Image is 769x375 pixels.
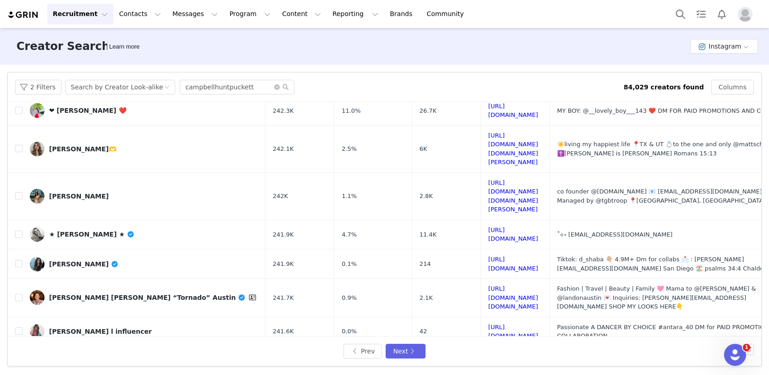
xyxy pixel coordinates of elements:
[30,257,258,271] a: [PERSON_NAME]
[420,293,433,303] span: 2.1K
[342,259,357,269] span: 0.1%
[342,192,357,201] span: 1.1%
[420,192,433,201] span: 2.8K
[420,230,437,239] span: 11.4K
[342,144,357,154] span: 2.5%
[180,80,294,94] input: Search...
[273,293,294,303] span: 241.7K
[49,145,116,153] div: [PERSON_NAME]🫶
[557,285,756,310] span: Fashion | Travel | Beauty | Family 🩷 Mama to @[PERSON_NAME] & @landonaustin 💌 Inquiries: [PERSON_...
[342,293,357,303] span: 0.9%
[670,4,691,24] button: Search
[488,179,538,213] a: [URL][DOMAIN_NAME][DOMAIN_NAME][PERSON_NAME]
[30,324,44,339] img: v2
[342,327,357,336] span: 0.0%
[30,290,258,305] a: [PERSON_NAME] [PERSON_NAME] “Tornado” Austin
[114,4,166,24] button: Contacts
[384,4,420,24] a: Brands
[743,344,750,351] span: 1
[30,227,44,242] img: v2
[273,144,294,154] span: 242.1K
[724,344,746,366] iframe: Intercom live chat
[420,144,427,154] span: 6K
[30,227,258,242] a: ★ [PERSON_NAME] ★
[30,324,258,339] a: [PERSON_NAME] l influencer
[49,328,152,335] div: [PERSON_NAME] l influencer
[107,42,141,51] div: Tooltip anchor
[711,80,754,94] button: Columns
[420,327,427,336] span: 42
[47,4,113,24] button: Recruitment
[224,4,276,24] button: Program
[49,193,109,200] div: [PERSON_NAME]
[273,106,294,116] span: 242.3K
[277,4,326,24] button: Content
[738,7,752,22] img: placeholder-profile.jpg
[712,4,732,24] button: Notifications
[49,260,119,268] div: [PERSON_NAME]
[273,327,294,336] span: 241.6K
[420,106,437,116] span: 26.7K
[274,84,280,90] i: icon: close-circle
[17,38,110,55] h3: Creator Search
[30,257,44,271] img: v2
[30,103,258,118] a: ❤ [PERSON_NAME] ❤️
[732,7,762,22] button: Profile
[273,192,288,201] span: 242K
[420,259,431,269] span: 214
[273,230,294,239] span: 241.9K
[30,189,258,204] a: [PERSON_NAME]
[49,107,127,114] div: ❤ [PERSON_NAME] ❤️
[342,230,357,239] span: 4.7%
[488,132,538,166] a: [URL][DOMAIN_NAME][DOMAIN_NAME][PERSON_NAME]
[624,83,704,92] div: 84,029 creators found
[30,189,44,204] img: v2
[30,103,44,118] img: v2
[342,106,360,116] span: 11.0%
[7,11,39,19] img: grin logo
[691,4,711,24] a: Tasks
[690,39,758,54] button: Instagram
[386,344,425,358] button: Next
[488,285,538,310] a: [URL][DOMAIN_NAME][DOMAIN_NAME]
[273,259,294,269] span: 241.9K
[327,4,384,24] button: Reporting
[488,256,538,272] a: [URL][DOMAIN_NAME]
[282,84,289,90] i: icon: search
[167,4,223,24] button: Messages
[421,4,474,24] a: Community
[49,292,258,303] div: [PERSON_NAME] [PERSON_NAME] “Tornado” Austin
[30,142,258,156] a: [PERSON_NAME]🫶
[488,226,538,243] a: [URL][DOMAIN_NAME]
[557,188,766,204] span: co founder @[DOMAIN_NAME] 📧 [EMAIL_ADDRESS][DOMAIN_NAME] Managed by @tgbtroop 📍[GEOGRAPHIC_DATA],...
[557,231,673,238] span: ˚⟡˖ [EMAIL_ADDRESS][DOMAIN_NAME]
[164,84,170,91] i: icon: down
[49,231,135,238] div: ★ [PERSON_NAME] ★
[71,80,163,94] div: Search by Creator Look-alike
[488,103,538,119] a: [URL][DOMAIN_NAME]
[343,344,382,358] button: Prev
[30,290,44,305] img: v2
[30,142,44,156] img: v2
[488,324,538,340] a: [URL][DOMAIN_NAME]
[15,80,61,94] button: 2 Filters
